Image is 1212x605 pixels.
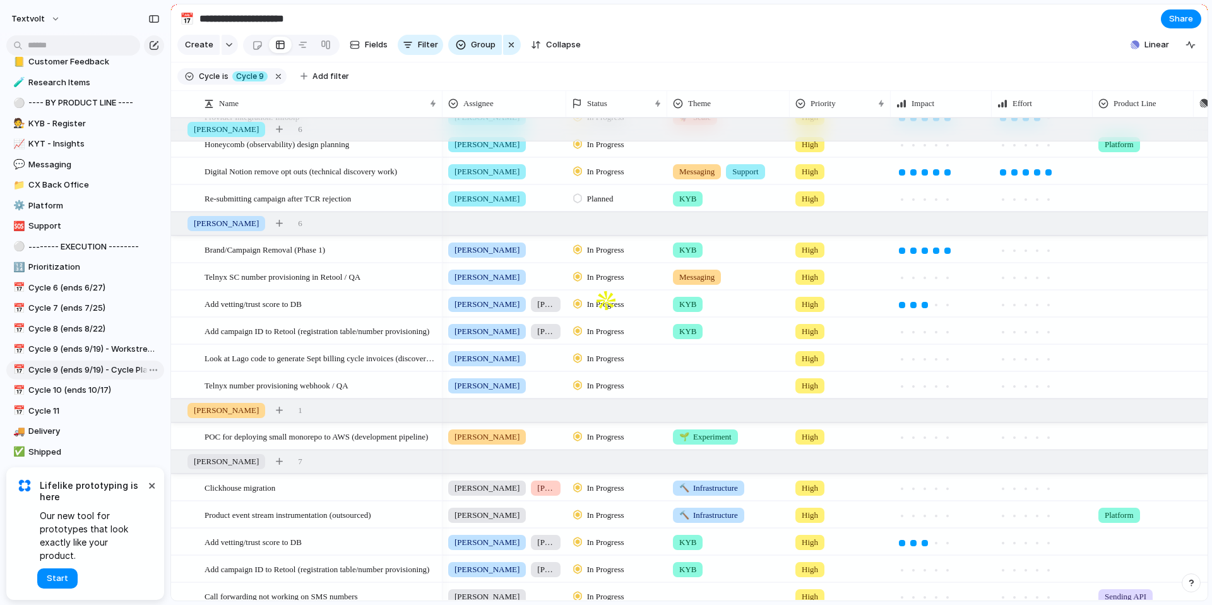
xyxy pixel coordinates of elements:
[448,35,502,55] button: Group
[587,193,614,205] span: Planned
[6,279,164,297] a: 📅Cycle 6 (ends 6/27)
[587,298,624,311] span: In Progress
[40,509,145,562] span: Our new tool for prototypes that look exactly like your product.
[1144,39,1169,51] span: Linear
[220,69,231,83] button: is
[537,482,554,494] span: [PERSON_NAME]
[587,482,624,494] span: In Progress
[6,258,164,277] div: 🔢Prioritization
[6,52,164,71] a: 📒Customer Feedback
[454,509,520,522] span: [PERSON_NAME]
[28,364,160,376] span: Cycle 9 (ends 9/19) - Cycle Planning
[28,241,160,253] span: -------- EXECUTION --------
[6,73,164,92] a: 🧪Research Items
[6,176,164,195] a: 📁CX Back Office
[11,138,24,150] button: 📈
[40,480,145,503] span: Lifelike prototyping is here
[679,509,738,522] span: Infrastructure
[11,200,24,212] button: ⚙️
[587,590,624,603] span: In Progress
[205,164,397,178] span: Digital Notion remove opt outs (technical discovery work)
[679,325,696,338] span: KYB
[802,431,818,443] span: High
[587,431,624,443] span: In Progress
[205,561,429,576] span: Add campaign ID to Retool (registration table/number provisioning)
[13,219,22,234] div: 🆘
[526,35,586,55] button: Collapse
[13,465,22,480] div: 🗺️
[194,404,259,417] span: [PERSON_NAME]
[293,68,357,85] button: Add filter
[11,220,24,232] button: 🆘
[679,563,696,576] span: KYB
[454,325,520,338] span: [PERSON_NAME]
[205,269,360,284] span: Telnyx SC number provisioning in Retool / QA
[454,271,520,284] span: [PERSON_NAME]
[537,325,554,338] span: [PERSON_NAME]
[185,39,213,51] span: Create
[1013,97,1032,110] span: Effort
[679,536,696,549] span: KYB
[1105,509,1134,522] span: Platform
[11,446,24,458] button: ✅
[28,97,160,109] span: ---- BY PRODUCT LINE ----
[28,56,160,68] span: Customer Feedback
[6,422,164,441] a: 🚚Delivery
[679,193,696,205] span: KYB
[679,271,715,284] span: Messaging
[587,325,624,338] span: In Progress
[230,69,270,83] button: Cycle 9
[454,380,520,392] span: [PERSON_NAME]
[13,198,22,213] div: ⚙️
[28,282,160,294] span: Cycle 6 (ends 6/27)
[11,323,24,335] button: 📅
[13,445,22,459] div: ✅
[802,165,818,178] span: High
[1161,9,1201,28] button: Share
[205,378,348,392] span: Telnyx number provisioning webhook / QA
[912,97,934,110] span: Impact
[298,123,302,136] span: 6
[28,302,160,314] span: Cycle 7 (ends 7/25)
[679,298,696,311] span: KYB
[537,536,554,549] span: [PERSON_NAME]
[11,117,24,130] button: 🧑‍⚖️
[471,39,496,51] span: Group
[28,446,160,458] span: Shipped
[679,510,689,520] span: 🔨
[13,239,22,254] div: ⚪
[6,381,164,400] div: 📅Cycle 10 (ends 10/17)
[6,299,164,318] a: 📅Cycle 7 (ends 7/25)
[454,431,520,443] span: [PERSON_NAME]
[194,217,259,230] span: [PERSON_NAME]
[6,155,164,174] div: 💬Messaging
[454,536,520,549] span: [PERSON_NAME]
[6,93,164,112] a: ⚪---- BY PRODUCT LINE ----
[802,352,818,365] span: High
[587,563,624,576] span: In Progress
[37,568,78,589] button: Start
[802,482,818,494] span: High
[205,480,275,494] span: Clickhouse migration
[679,482,738,494] span: Infrastructure
[11,405,24,417] button: 📅
[6,135,164,153] a: 📈KYT - Insights
[222,71,229,82] span: is
[587,509,624,522] span: In Progress
[298,404,302,417] span: 1
[177,35,220,55] button: Create
[28,384,160,397] span: Cycle 10 (ends 10/17)
[28,138,160,150] span: KYT - Insights
[205,136,349,151] span: Honeycomb (observability) design planning
[811,97,836,110] span: Priority
[454,298,520,311] span: [PERSON_NAME]
[177,9,197,29] button: 📅
[13,260,22,275] div: 🔢
[463,97,494,110] span: Assignee
[47,572,68,585] span: Start
[802,563,818,576] span: High
[679,244,696,256] span: KYB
